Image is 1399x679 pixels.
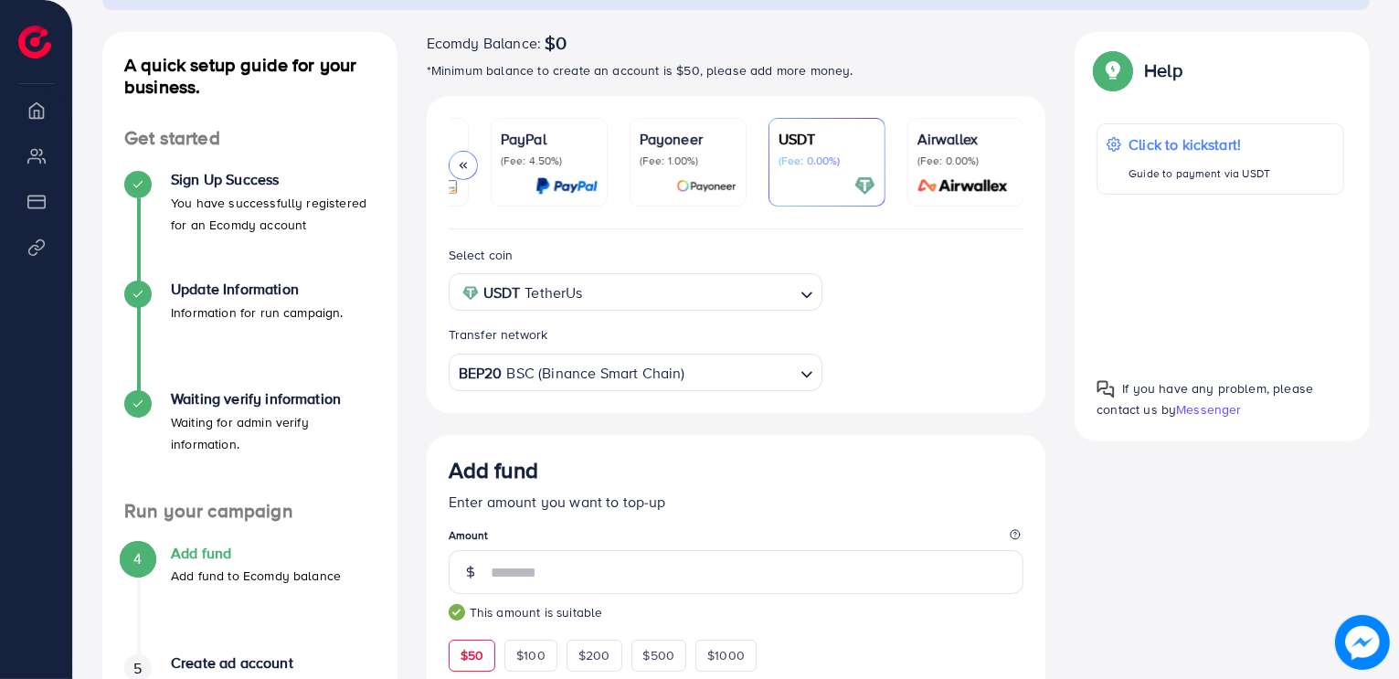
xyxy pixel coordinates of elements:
[687,358,793,387] input: Search for option
[171,411,376,455] p: Waiting for admin verify information.
[171,390,376,408] h4: Waiting verify information
[707,646,745,664] span: $1000
[427,59,1046,81] p: *Minimum balance to create an account is $50, please add more money.
[1129,133,1270,155] p: Click to kickstart!
[516,646,546,664] span: $100
[545,32,567,54] span: $0
[459,360,503,387] strong: BEP20
[171,281,344,298] h4: Update Information
[676,175,737,196] img: card
[102,500,397,523] h4: Run your campaign
[535,175,598,196] img: card
[643,646,675,664] span: $500
[501,128,598,150] p: PayPal
[449,273,822,311] div: Search for option
[171,302,344,324] p: Information for run campaign.
[1336,616,1390,670] img: image
[779,128,875,150] p: USDT
[449,325,548,344] label: Transfer network
[1097,379,1313,419] span: If you have any problem, please contact us by
[578,646,610,664] span: $200
[102,127,397,150] h4: Get started
[449,603,1024,621] small: This amount is suitable
[1097,54,1129,87] img: Popup guide
[102,281,397,390] li: Update Information
[461,646,483,664] span: $50
[588,279,793,307] input: Search for option
[640,128,737,150] p: Payoneer
[779,154,875,168] p: (Fee: 0.00%)
[133,548,142,569] span: 4
[427,32,541,54] span: Ecomdy Balance:
[483,280,521,306] strong: USDT
[1176,400,1241,419] span: Messenger
[171,171,376,188] h4: Sign Up Success
[449,457,538,483] h3: Add fund
[917,154,1014,168] p: (Fee: 0.00%)
[462,285,479,302] img: coin
[102,54,397,98] h4: A quick setup guide for your business.
[912,175,1014,196] img: card
[917,128,1014,150] p: Airwallex
[102,390,397,500] li: Waiting verify information
[449,354,822,391] div: Search for option
[102,171,397,281] li: Sign Up Success
[171,565,341,587] p: Add fund to Ecomdy balance
[501,154,598,168] p: (Fee: 4.50%)
[525,280,582,306] span: TetherUs
[640,154,737,168] p: (Fee: 1.00%)
[1144,59,1182,81] p: Help
[1129,163,1270,185] p: Guide to payment via USDT
[449,246,514,264] label: Select coin
[18,26,51,58] img: logo
[449,491,1024,513] p: Enter amount you want to top-up
[133,658,142,679] span: 5
[171,654,376,672] h4: Create ad account
[102,545,397,654] li: Add fund
[449,527,1024,550] legend: Amount
[171,192,376,236] p: You have successfully registered for an Ecomdy account
[854,175,875,196] img: card
[449,604,465,621] img: guide
[507,360,685,387] span: BSC (Binance Smart Chain)
[1097,380,1115,398] img: Popup guide
[171,545,341,562] h4: Add fund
